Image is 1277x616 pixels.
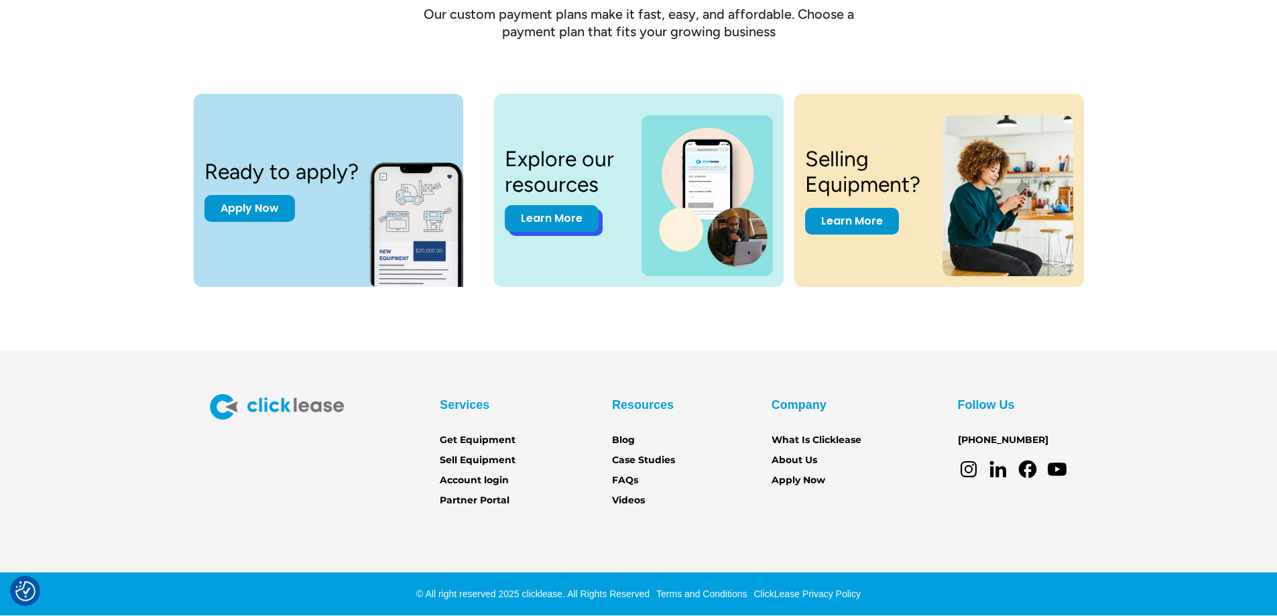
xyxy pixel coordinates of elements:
div: Follow Us [958,394,1015,416]
div: Our custom payment plans make it fast, easy, and affordable. Choose a payment plan that fits your... [404,5,873,40]
a: Videos [612,493,645,508]
img: Clicklease logo [210,394,344,420]
a: FAQs [612,473,638,488]
a: Learn More [505,205,599,232]
div: Resources [612,394,674,416]
div: Services [440,394,489,416]
a: Sell Equipment [440,453,515,468]
a: Apply Now [772,473,825,488]
h3: Selling Equipment? [805,146,927,198]
img: New equipment quote on the screen of a smart phone [369,147,487,287]
a: What Is Clicklease [772,433,861,448]
a: Account login [440,473,509,488]
a: ClickLease Privacy Policy [750,589,861,599]
a: Terms and Conditions [653,589,747,599]
a: Blog [612,433,635,448]
a: Case Studies [612,453,675,468]
div: © All right reserved 2025 clicklease. All Rights Reserved [416,587,650,601]
a: Get Equipment [440,433,515,448]
a: Learn More [805,208,899,235]
img: a photo of a man on a laptop and a cell phone [642,115,772,276]
h3: Explore our resources [505,146,626,198]
h3: Ready to apply? [204,159,359,184]
img: a woman sitting on a stool looking at her cell phone [942,115,1073,276]
div: Company [772,394,827,416]
a: Apply Now [204,195,295,222]
a: About Us [772,453,817,468]
img: Revisit consent button [15,581,36,601]
a: Partner Portal [440,493,509,508]
button: Consent Preferences [15,581,36,601]
a: [PHONE_NUMBER] [958,433,1048,448]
